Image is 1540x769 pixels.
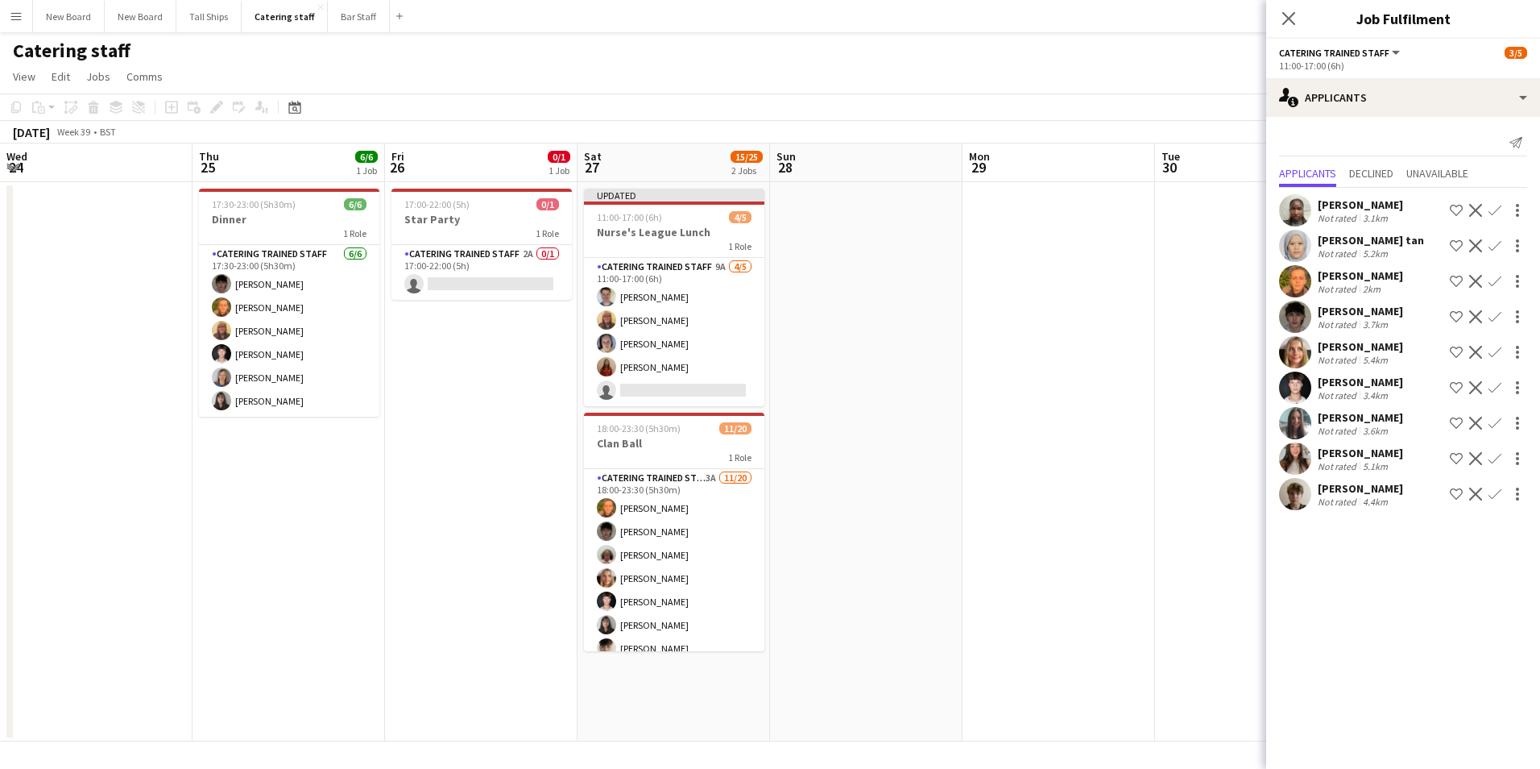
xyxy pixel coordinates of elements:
app-job-card: 18:00-23:30 (5h30m)11/20Clan Ball1 RoleCatering trained staff3A11/2018:00-23:30 (5h30m)[PERSON_NA... [584,413,764,651]
span: Week 39 [53,126,93,138]
div: Updated [584,189,764,202]
app-card-role: Catering trained staff2A0/117:00-22:00 (5h) [391,245,572,300]
div: [PERSON_NAME] [1318,268,1403,283]
div: [PERSON_NAME] [1318,304,1403,318]
button: Tall Ships [176,1,242,32]
span: 0/1 [536,198,559,210]
button: New Board [33,1,105,32]
button: Bar Staff [328,1,390,32]
span: Catering trained staff [1279,47,1389,59]
div: 3.7km [1360,318,1391,330]
app-job-card: Updated11:00-17:00 (6h)4/5Nurse's League Lunch1 RoleCatering trained staff9A4/511:00-17:00 (6h)[P... [584,189,764,406]
div: 11:00-17:00 (6h) [1279,60,1527,72]
div: 3.1km [1360,212,1391,224]
div: [PERSON_NAME] tan [1318,233,1424,247]
span: 27 [582,158,602,177]
a: View [6,66,42,87]
h1: Catering staff [13,39,130,63]
div: Not rated [1318,496,1360,508]
span: 29 [967,158,990,177]
span: 11/20 [719,422,751,434]
span: Thu [199,149,219,164]
a: Edit [45,66,77,87]
div: [PERSON_NAME] [1318,197,1403,212]
div: 3.6km [1360,425,1391,437]
span: Jobs [86,69,110,84]
h3: Star Party [391,212,572,227]
span: 1 Role [728,451,751,463]
a: Jobs [80,66,117,87]
button: Catering trained staff [1279,47,1402,59]
span: Applicants [1279,168,1336,179]
div: 1 Job [356,164,377,177]
app-card-role: Catering trained staff6/617:30-23:00 (5h30m)[PERSON_NAME][PERSON_NAME][PERSON_NAME][PERSON_NAME][... [199,245,379,417]
h3: Clan Ball [584,436,764,451]
div: Not rated [1318,212,1360,224]
span: View [13,69,35,84]
span: Tue [1161,149,1180,164]
span: 6/6 [344,198,366,210]
div: Applicants [1266,78,1540,117]
span: Unavailable [1406,168,1468,179]
div: [PERSON_NAME] [1318,339,1403,354]
div: 1 Job [549,164,569,177]
span: 1 Role [343,227,366,239]
span: Wed [6,149,27,164]
span: 17:00-22:00 (5h) [404,198,470,210]
div: [PERSON_NAME] [1318,446,1403,460]
div: 2 Jobs [731,164,762,177]
span: 28 [774,158,796,177]
div: Not rated [1318,354,1360,366]
span: 4/5 [729,211,751,223]
div: 5.2km [1360,247,1391,260]
span: 1 Role [728,240,751,252]
div: Not rated [1318,425,1360,437]
app-job-card: 17:00-22:00 (5h)0/1Star Party1 RoleCatering trained staff2A0/117:00-22:00 (5h) [391,189,572,300]
app-job-card: 17:30-23:00 (5h30m)6/6Dinner1 RoleCatering trained staff6/617:30-23:00 (5h30m)[PERSON_NAME][PERSO... [199,189,379,417]
span: Sun [776,149,796,164]
span: 24 [4,158,27,177]
span: 17:30-23:00 (5h30m) [212,198,296,210]
div: Not rated [1318,389,1360,401]
button: New Board [105,1,176,32]
div: 3.4km [1360,389,1391,401]
div: 4.4km [1360,496,1391,508]
span: Comms [126,69,163,84]
div: Not rated [1318,318,1360,330]
span: 25 [197,158,219,177]
div: 5.1km [1360,460,1391,472]
div: 2km [1360,283,1384,295]
div: Not rated [1318,460,1360,472]
div: [DATE] [13,124,50,140]
span: 11:00-17:00 (6h) [597,211,662,223]
span: 15/25 [731,151,763,163]
app-card-role: Catering trained staff9A4/511:00-17:00 (6h)[PERSON_NAME][PERSON_NAME][PERSON_NAME][PERSON_NAME] [584,258,764,406]
div: [PERSON_NAME] [1318,481,1403,496]
span: 26 [389,158,404,177]
span: 0/1 [548,151,570,163]
div: [PERSON_NAME] [1318,410,1403,425]
span: Mon [969,149,990,164]
span: Edit [52,69,70,84]
div: 5.4km [1360,354,1391,366]
h3: Job Fulfilment [1266,8,1540,29]
span: Declined [1349,168,1393,179]
a: Comms [120,66,169,87]
span: 1 Role [536,227,559,239]
span: 18:00-23:30 (5h30m) [597,422,681,434]
button: Catering staff [242,1,328,32]
div: Not rated [1318,247,1360,260]
div: Not rated [1318,283,1360,295]
span: Sat [584,149,602,164]
span: 30 [1159,158,1180,177]
span: 3/5 [1505,47,1527,59]
div: [PERSON_NAME] [1318,375,1403,389]
span: 6/6 [355,151,378,163]
div: BST [100,126,116,138]
span: Fri [391,149,404,164]
h3: Dinner [199,212,379,227]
